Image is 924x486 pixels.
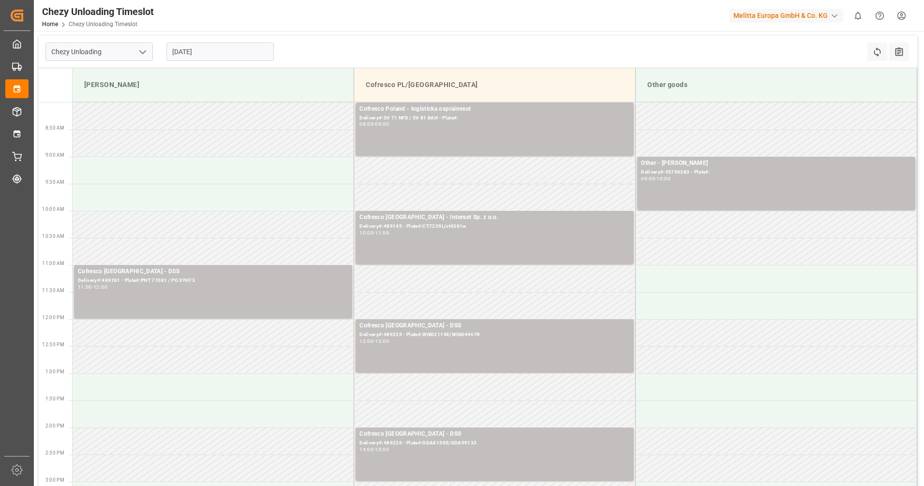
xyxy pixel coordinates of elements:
span: 8:30 AM [45,125,64,131]
div: Cofresco Poland - logisticka osprainvest [359,104,630,114]
div: Melitta Europa GmbH & Co. KG [730,9,843,23]
span: 9:00 AM [45,152,64,158]
div: 09:00 [641,177,655,181]
div: Cofresco [GEOGRAPHIC_DATA] - DSS [359,429,630,439]
div: Cofresco [GEOGRAPHIC_DATA] - DSS [359,321,630,331]
button: open menu [135,44,149,59]
span: 1:00 PM [45,369,64,374]
div: - [373,339,375,343]
div: 10:00 [359,231,373,235]
div: Cofresco [GEOGRAPHIC_DATA] - Interset Sp. z o.o. [359,213,630,222]
div: Cofresco PL/[GEOGRAPHIC_DATA] [362,76,627,94]
div: 12:00 [359,339,373,343]
span: 12:30 PM [42,342,64,347]
div: 09:00 [375,122,389,126]
button: Help Center [869,5,891,27]
div: - [92,285,93,289]
input: DD.MM.YYYY [166,43,274,61]
input: Type to search/select [45,43,153,61]
div: 10:00 [656,177,671,181]
button: show 0 new notifications [847,5,869,27]
div: - [373,231,375,235]
div: Delivery#:489261 - Plate#:PNT 77081 / PO 3YH73 [78,277,348,285]
div: 12:00 [93,285,107,289]
div: Chezy Unloading Timeslot [42,4,154,19]
div: Cofresco [GEOGRAPHIC_DATA] - DSS [78,267,348,277]
div: 08:00 [359,122,373,126]
span: 3:00 PM [45,477,64,483]
div: Delivery#:489226 - Plate#:GDA81505/GDA99133 [359,439,630,447]
div: Delivery#:489225 - Plate#:WND2119E/WGM4447R [359,331,630,339]
div: Delivery#:489145 - Plate#:CT7229L/ct4381w [359,222,630,231]
span: 2:30 PM [45,450,64,456]
div: - [373,447,375,452]
div: - [655,177,656,181]
div: Delivery#:SV 71 NFD / SV 81 BAH - Plate#: [359,114,630,122]
button: Melitta Europa GmbH & Co. KG [730,6,847,25]
span: 10:00 AM [42,206,64,212]
span: 12:00 PM [42,315,64,320]
div: 14:00 [359,447,373,452]
div: - [373,122,375,126]
div: Other - [PERSON_NAME] [641,159,911,168]
div: 15:00 [375,447,389,452]
div: Other goods [643,76,909,94]
span: 9:30 AM [45,179,64,185]
span: 11:30 AM [42,288,64,293]
span: 10:30 AM [42,234,64,239]
div: 11:00 [375,231,389,235]
div: 13:00 [375,339,389,343]
span: 2:00 PM [45,423,64,428]
div: 11:00 [78,285,92,289]
div: [PERSON_NAME] [80,76,346,94]
span: 11:00 AM [42,261,64,266]
a: Home [42,21,58,28]
div: Delivery#:45756383 - Plate#: [641,168,911,177]
span: 1:30 PM [45,396,64,401]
